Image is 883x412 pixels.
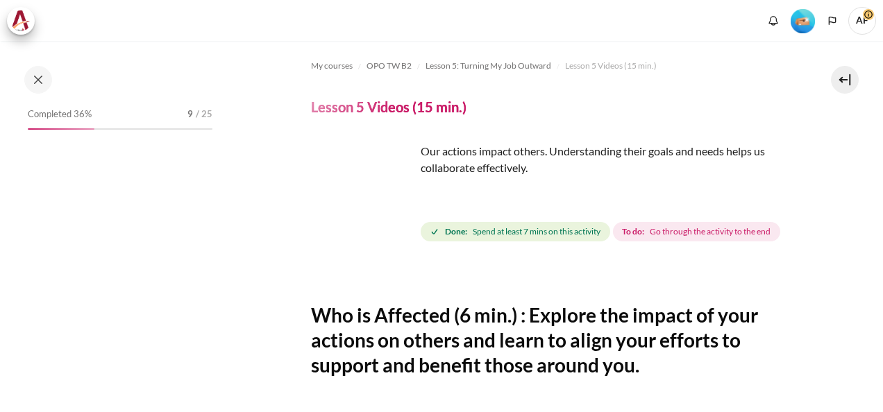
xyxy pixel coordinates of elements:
[28,128,94,130] div: 36%
[848,7,876,35] a: User menu
[622,225,644,238] strong: To do:
[11,10,31,31] img: Architeck
[311,143,784,176] p: Our actions impact others. Understanding their goals and needs helps us collaborate effectively.
[421,219,783,244] div: Completion requirements for Lesson 5 Videos (15 min.)
[763,10,784,31] div: Show notification window with no new notifications
[473,225,600,238] span: Spend at least 7 mins on this activity
[565,58,657,74] a: Lesson 5 Videos (15 min.)
[311,143,415,247] img: srdr
[791,9,815,33] img: Level #2
[28,108,92,121] span: Completed 36%
[311,98,466,116] h4: Lesson 5 Videos (15 min.)
[311,60,353,72] span: My courses
[426,58,551,74] a: Lesson 5: Turning My Job Outward
[791,8,815,33] div: Level #2
[650,225,771,238] span: Go through the activity to the end
[367,58,412,74] a: OPO TW B2
[848,7,876,35] span: AF
[367,60,412,72] span: OPO TW B2
[565,60,657,72] span: Lesson 5 Videos (15 min.)
[311,58,353,74] a: My courses
[426,60,551,72] span: Lesson 5: Turning My Job Outward
[445,225,467,238] strong: Done:
[785,8,821,33] a: Level #2
[7,7,42,35] a: Architeck Architeck
[196,108,212,121] span: / 25
[187,108,193,121] span: 9
[822,10,843,31] button: Languages
[311,302,784,378] h2: Who is Affected (6 min.) : Explore the impact of your actions on others and learn to align your e...
[311,55,784,77] nav: Navigation bar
